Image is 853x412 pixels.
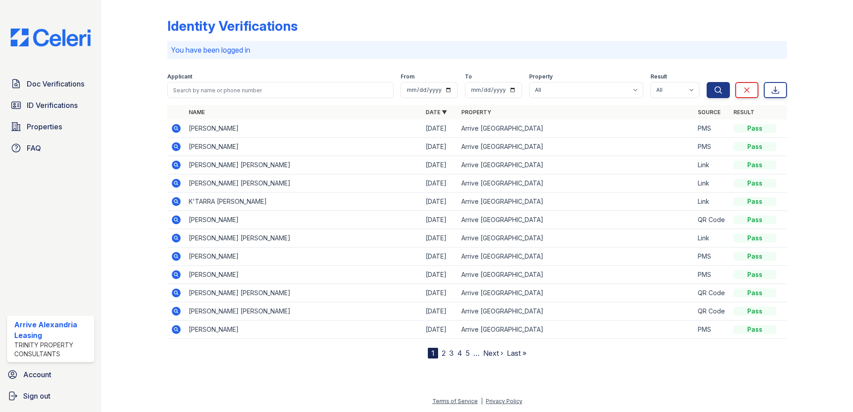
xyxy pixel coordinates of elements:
[422,156,458,174] td: [DATE]
[733,124,776,133] div: Pass
[458,193,695,211] td: Arrive [GEOGRAPHIC_DATA]
[23,391,50,401] span: Sign out
[650,73,667,80] label: Result
[698,109,720,115] a: Source
[4,366,98,383] a: Account
[458,138,695,156] td: Arrive [GEOGRAPHIC_DATA]
[167,18,298,34] div: Identity Verifications
[507,349,526,358] a: Last »
[185,229,422,247] td: [PERSON_NAME] [PERSON_NAME]
[422,247,458,266] td: [DATE]
[7,75,94,93] a: Doc Verifications
[694,229,730,247] td: Link
[465,73,472,80] label: To
[422,119,458,138] td: [DATE]
[426,109,447,115] a: Date ▼
[458,211,695,229] td: Arrive [GEOGRAPHIC_DATA]
[694,302,730,321] td: QR Code
[483,349,503,358] a: Next ›
[458,284,695,302] td: Arrive [GEOGRAPHIC_DATA]
[185,138,422,156] td: [PERSON_NAME]
[694,266,730,284] td: PMS
[422,284,458,302] td: [DATE]
[442,349,446,358] a: 2
[185,321,422,339] td: [PERSON_NAME]
[694,156,730,174] td: Link
[422,229,458,247] td: [DATE]
[458,247,695,266] td: Arrive [GEOGRAPHIC_DATA]
[458,119,695,138] td: Arrive [GEOGRAPHIC_DATA]
[458,266,695,284] td: Arrive [GEOGRAPHIC_DATA]
[422,174,458,193] td: [DATE]
[733,161,776,169] div: Pass
[733,142,776,151] div: Pass
[466,349,470,358] a: 5
[185,119,422,138] td: [PERSON_NAME]
[27,78,84,89] span: Doc Verifications
[432,398,478,404] a: Terms of Service
[185,211,422,229] td: [PERSON_NAME]
[694,138,730,156] td: PMS
[457,349,462,358] a: 4
[458,302,695,321] td: Arrive [GEOGRAPHIC_DATA]
[185,284,422,302] td: [PERSON_NAME] [PERSON_NAME]
[422,138,458,156] td: [DATE]
[422,266,458,284] td: [DATE]
[185,156,422,174] td: [PERSON_NAME] [PERSON_NAME]
[458,321,695,339] td: Arrive [GEOGRAPHIC_DATA]
[733,197,776,206] div: Pass
[458,174,695,193] td: Arrive [GEOGRAPHIC_DATA]
[185,302,422,321] td: [PERSON_NAME] [PERSON_NAME]
[733,109,754,115] a: Result
[461,109,491,115] a: Property
[733,252,776,261] div: Pass
[23,369,51,380] span: Account
[185,193,422,211] td: K'TARRA [PERSON_NAME]
[473,348,480,358] span: …
[694,193,730,211] td: Link
[7,139,94,157] a: FAQ
[14,341,91,358] div: Trinity Property Consultants
[694,119,730,138] td: PMS
[733,234,776,243] div: Pass
[14,319,91,341] div: Arrive Alexandria Leasing
[4,387,98,405] a: Sign out
[422,302,458,321] td: [DATE]
[694,284,730,302] td: QR Code
[185,247,422,266] td: [PERSON_NAME]
[422,211,458,229] td: [DATE]
[449,349,454,358] a: 3
[7,96,94,114] a: ID Verifications
[171,45,783,55] p: You have been logged in
[733,307,776,316] div: Pass
[7,118,94,136] a: Properties
[167,82,393,98] input: Search by name or phone number
[486,398,522,404] a: Privacy Policy
[401,73,414,80] label: From
[167,73,192,80] label: Applicant
[733,179,776,188] div: Pass
[694,174,730,193] td: Link
[733,288,776,297] div: Pass
[189,109,205,115] a: Name
[694,321,730,339] td: PMS
[422,193,458,211] td: [DATE]
[529,73,553,80] label: Property
[27,143,41,153] span: FAQ
[458,156,695,174] td: Arrive [GEOGRAPHIC_DATA]
[733,215,776,224] div: Pass
[27,121,62,132] span: Properties
[428,348,438,358] div: 1
[481,398,483,404] div: |
[733,270,776,279] div: Pass
[422,321,458,339] td: [DATE]
[694,211,730,229] td: QR Code
[185,174,422,193] td: [PERSON_NAME] [PERSON_NAME]
[27,100,78,111] span: ID Verifications
[458,229,695,247] td: Arrive [GEOGRAPHIC_DATA]
[4,29,98,46] img: CE_Logo_Blue-a8612792a0a2168367f1c8372b55b34899dd931a85d93a1a3d3e32e68fde9ad4.png
[694,247,730,266] td: PMS
[185,266,422,284] td: [PERSON_NAME]
[733,325,776,334] div: Pass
